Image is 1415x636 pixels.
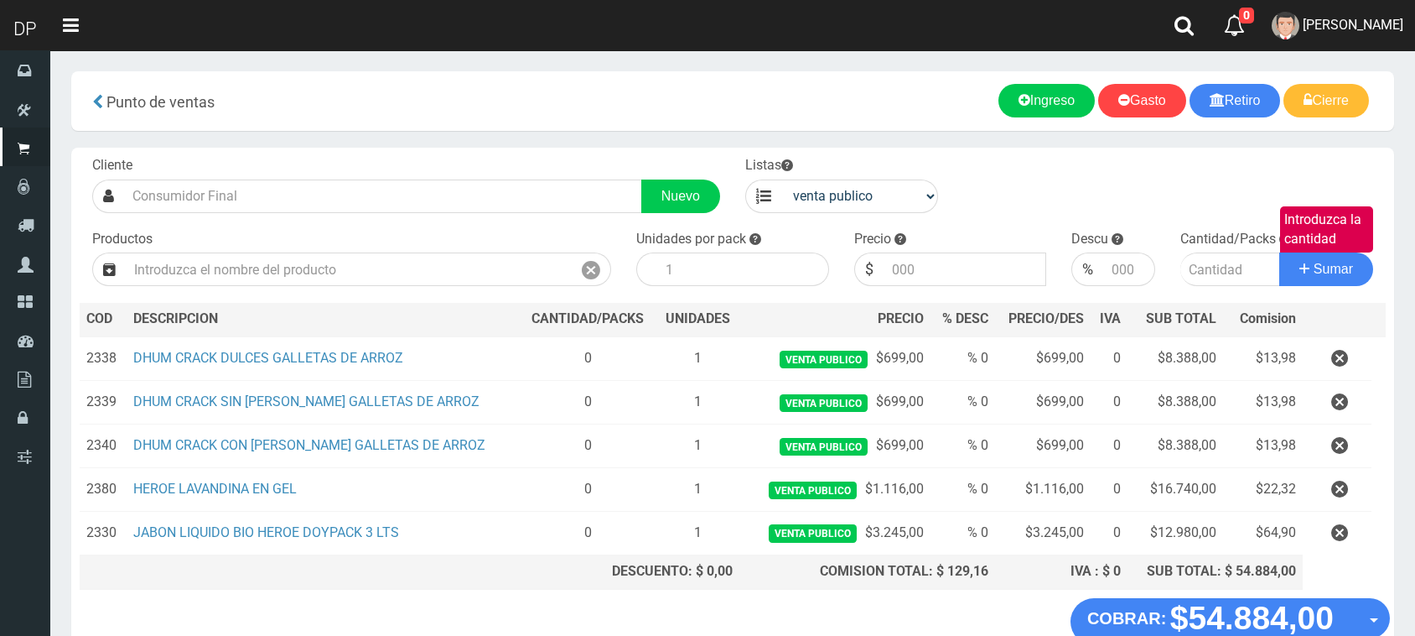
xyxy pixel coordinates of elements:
[1087,609,1166,628] strong: COBRAR:
[1170,600,1334,636] strong: $54.884,00
[930,512,994,555] td: % 0
[1283,84,1369,117] a: Cierre
[80,336,127,381] td: 2338
[521,336,656,381] td: 0
[878,310,924,329] span: PRECIO
[133,481,297,497] a: HEROE LAVANDINA EN GEL
[780,438,868,456] span: venta publico
[854,230,891,249] label: Precio
[1091,381,1127,425] td: 0
[1091,512,1127,555] td: 0
[769,524,857,542] span: venta publico
[656,303,739,336] th: UNIDADES
[1127,512,1223,555] td: $12.980,00
[80,468,127,512] td: 2380
[656,468,739,512] td: 1
[1134,562,1296,581] div: SUB TOTAL: $ 54.884,00
[930,381,994,425] td: % 0
[106,93,215,111] span: Punto de ventas
[998,84,1095,117] a: Ingreso
[1071,253,1103,286] div: %
[133,350,403,366] a: DHUM CRACK DULCES GALLETAS DE ARROZ
[521,303,656,336] th: CANTIDAD/PACKS
[521,381,656,425] td: 0
[1240,310,1296,329] span: Comision
[995,468,1091,512] td: $1.116,00
[1180,253,1280,286] input: Cantidad
[1314,262,1353,276] span: Sumar
[1223,381,1303,425] td: $13,98
[942,310,988,326] span: % DESC
[527,562,733,581] div: DESCUENTO: $ 0,00
[780,351,868,368] span: venta publico
[656,425,739,468] td: 1
[995,512,1091,555] td: $3.245,00
[1127,381,1223,425] td: $8.388,00
[739,425,930,468] td: $699,00
[1272,12,1299,39] img: User Image
[1223,512,1303,555] td: $64,90
[521,425,656,468] td: 0
[1190,84,1281,117] a: Retiro
[739,336,930,381] td: $699,00
[133,437,485,453] a: DHUM CRACK CON [PERSON_NAME] GALLETAS DE ARROZ
[1127,336,1223,381] td: $8.388,00
[1280,206,1373,253] label: Introduzca la cantidad
[1071,230,1108,249] label: Descu
[80,512,127,555] td: 2330
[1180,230,1276,249] label: Cantidad/Packs
[92,156,132,175] label: Cliente
[636,230,746,249] label: Unidades por pack
[124,180,642,213] input: Consumidor Final
[80,425,127,468] td: 2340
[1098,84,1186,117] a: Gasto
[1146,310,1216,329] span: SUB TOTAL
[995,336,1091,381] td: $699,00
[930,468,994,512] td: % 0
[657,253,829,286] input: 1
[656,512,739,555] td: 1
[1091,425,1127,468] td: 0
[1103,253,1155,286] input: 000
[854,253,884,286] div: $
[1008,310,1084,326] span: PRECIO/DES
[1100,310,1121,326] span: IVA
[1223,425,1303,468] td: $13,98
[739,512,930,555] td: $3.245,00
[92,230,153,249] label: Productos
[769,482,857,499] span: venta publico
[1223,336,1303,381] td: $13,98
[930,425,994,468] td: % 0
[780,394,868,412] span: venta publico
[884,253,1047,286] input: 000
[739,381,930,425] td: $699,00
[739,468,930,512] td: $1.116,00
[158,310,218,326] span: CRIPCION
[521,468,656,512] td: 0
[1239,8,1254,23] span: 0
[641,180,720,213] a: Nuevo
[930,336,994,381] td: % 0
[521,512,656,555] td: 0
[1127,425,1223,468] td: $8.388,00
[1091,336,1127,381] td: 0
[133,524,399,540] a: JABON LIQUIDO BIO HEROE DOYPACK 3 LTS
[1303,17,1403,33] span: [PERSON_NAME]
[1223,468,1303,512] td: $22,32
[995,381,1091,425] td: $699,00
[656,336,739,381] td: 1
[745,156,793,175] label: Listas
[80,303,127,336] th: COD
[1002,562,1121,581] div: IVA : $ 0
[995,425,1091,468] td: $699,00
[1091,468,1127,512] td: 0
[746,562,987,581] div: COMISION TOTAL: $ 129,16
[80,381,127,425] td: 2339
[1127,468,1223,512] td: $16.740,00
[127,303,521,336] th: DES
[656,381,739,425] td: 1
[126,253,572,286] input: Introduzca el nombre del producto
[1279,253,1373,286] button: Sumar
[133,394,479,409] a: DHUM CRACK SIN [PERSON_NAME] GALLETAS DE ARROZ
